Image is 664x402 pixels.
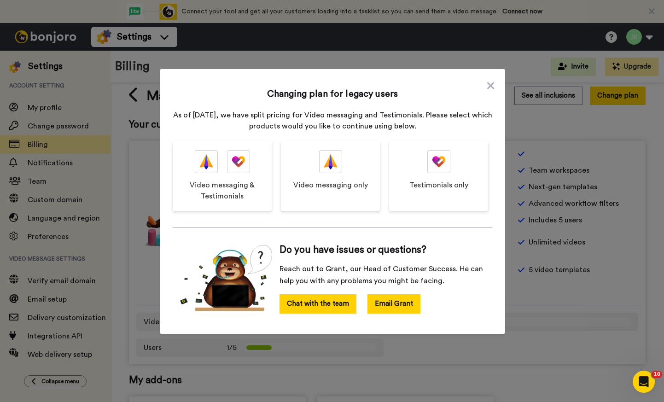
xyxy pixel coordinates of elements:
[324,151,337,173] img: vm-color.svg
[367,294,420,314] button: Email Grant
[182,180,262,202] span: Video messaging & Testimonials
[280,263,485,287] span: Reach out to Grant, our Head of Customer Success. He can help you with any problems you might be ...
[173,110,492,132] p: As of [DATE], we have split pricing for Video messaging and Testimonials. Please select which pro...
[180,245,272,311] img: cs-bear.png
[280,245,426,256] span: Do you have issues or questions?
[280,294,356,314] button: Chat with the team
[652,371,662,378] span: 10
[409,180,468,191] span: Testimonials only
[232,151,245,173] img: tm-color.svg
[432,151,445,173] img: tm-color.svg
[633,371,655,393] iframe: Intercom live chat
[200,151,213,173] img: vm-color.svg
[293,180,368,191] span: Video messaging only
[267,87,398,100] h1: Changing plan for legacy users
